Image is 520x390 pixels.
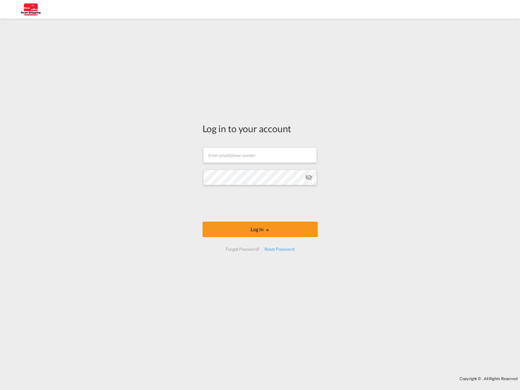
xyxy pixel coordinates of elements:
div: Forgot Password? [223,244,262,255]
div: Reset Password [262,244,297,255]
div: Log in to your account [203,122,318,135]
md-icon: icon-eye-off [305,174,312,181]
iframe: reCAPTCHA [213,191,307,215]
button: LOGIN [203,222,318,237]
img: 123b615026f311ee80dabbd30bc9e10f.jpg [9,2,51,16]
input: Enter email/phone number [203,147,317,163]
